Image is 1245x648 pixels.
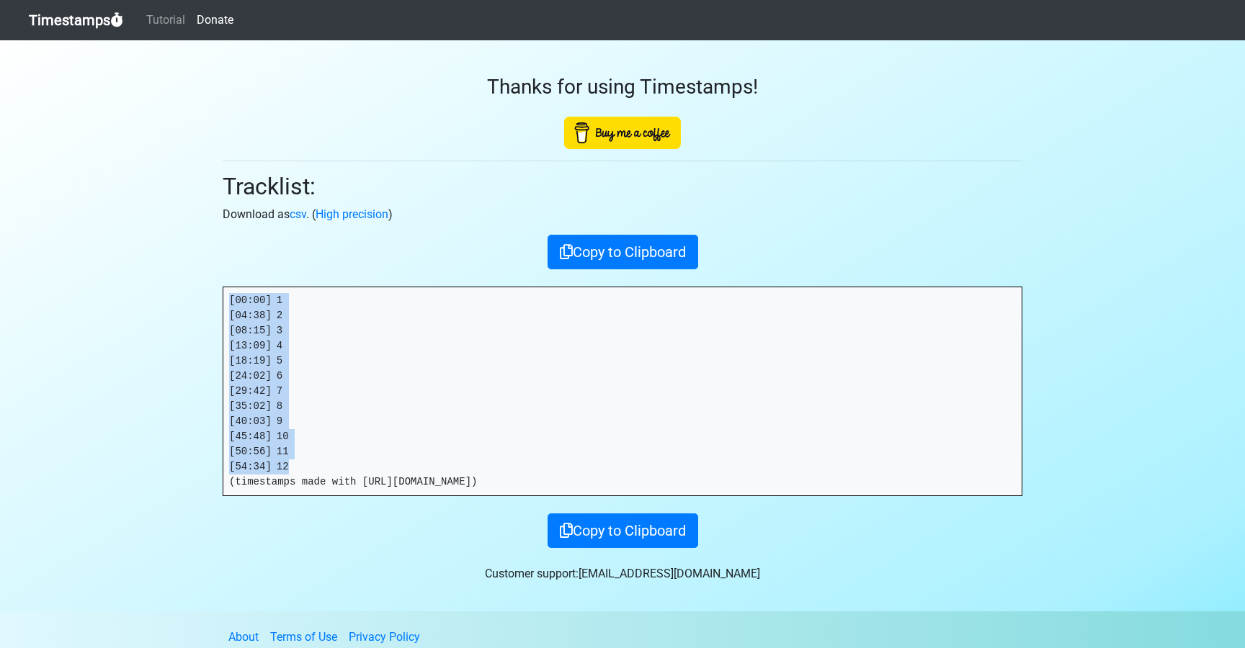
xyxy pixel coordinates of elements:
h2: Tracklist: [223,173,1022,200]
button: Copy to Clipboard [548,235,698,269]
a: Privacy Policy [349,630,420,644]
a: Timestamps [29,6,123,35]
a: Tutorial [140,6,191,35]
a: Terms of Use [270,630,337,644]
button: Copy to Clipboard [548,513,698,548]
pre: [00:00] 1 [04:38] 2 [08:15] 3 [13:09] 4 [18:19] 5 [24:02] 6 [29:42] 7 [35:02] 8 [40:03] 9 [45:48]... [223,287,1022,495]
a: High precision [316,207,388,221]
h3: Thanks for using Timestamps! [223,75,1022,99]
a: About [228,630,259,644]
a: csv [290,207,306,221]
p: Download as . ( ) [223,206,1022,223]
img: Buy Me A Coffee [564,117,681,149]
a: Donate [191,6,239,35]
